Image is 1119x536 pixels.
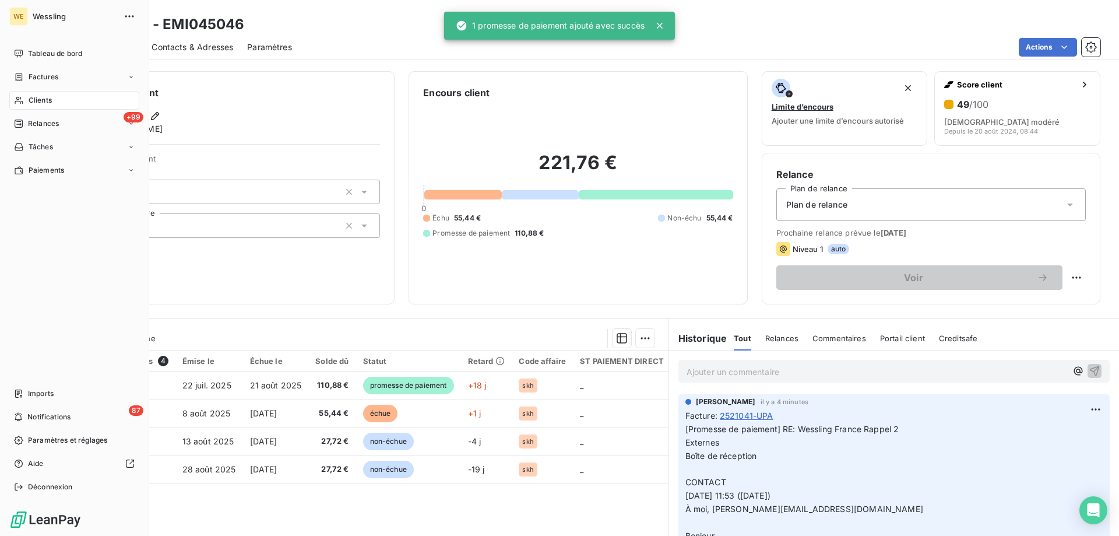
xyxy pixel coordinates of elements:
[250,408,277,418] span: [DATE]
[182,408,231,418] span: 8 août 2025
[515,228,544,239] span: 110,88 €
[580,436,583,446] span: _
[94,154,380,170] span: Propriétés Client
[29,165,64,176] span: Paiements
[9,510,82,529] img: Logo LeanPay
[934,71,1100,146] button: Score client49/100[DEMOGRAPHIC_DATA] modéréDepuis le 20 août 2024, 08:44
[28,458,44,469] span: Aide
[468,464,485,474] span: -19 j
[29,142,53,152] span: Tâches
[772,116,904,125] span: Ajouter une limite d’encours autorisé
[720,409,773,422] span: 2521041-UPA
[776,167,1086,181] h6: Relance
[828,244,850,254] span: auto
[580,380,583,390] span: _
[468,408,481,418] span: +1 j
[33,12,117,21] span: Wessling
[522,466,533,473] span: skh
[762,71,928,146] button: Limite d’encoursAjouter une limite d’encours autorisé
[315,356,349,366] div: Solde dû
[1079,496,1107,524] div: Open Intercom Messenger
[363,356,454,366] div: Statut
[250,380,302,390] span: 21 août 2025
[669,331,727,345] h6: Historique
[957,99,988,110] h6: 49
[580,464,583,474] span: _
[696,397,756,407] span: [PERSON_NAME]
[182,356,236,366] div: Émise le
[944,117,1060,127] span: [DEMOGRAPHIC_DATA] modéré
[734,334,751,343] span: Tout
[519,356,566,366] div: Code affaire
[158,356,168,366] span: 4
[522,410,533,417] span: skh
[9,7,28,26] div: WE
[423,151,733,186] h2: 221,76 €
[522,382,533,389] span: skh
[761,398,808,405] span: il y a 4 minutes
[103,14,245,35] h3: EMIGA - EMI045046
[522,438,533,445] span: skh
[432,228,510,239] span: Promesse de paiement
[456,15,645,36] div: 1 promesse de paiement ajouté avec succès
[363,461,414,478] span: non-échue
[667,213,701,223] span: Non-échu
[790,273,1037,282] span: Voir
[765,334,798,343] span: Relances
[28,435,107,446] span: Paramètres et réglages
[939,334,978,343] span: Creditsafe
[28,118,59,129] span: Relances
[315,380,349,391] span: 110,88 €
[182,380,231,390] span: 22 juil. 2025
[9,454,139,473] a: Aide
[776,228,1086,237] span: Prochaine relance prévue le
[969,99,988,110] span: /100
[28,482,73,492] span: Déconnexion
[880,334,925,343] span: Portail client
[250,464,277,474] span: [DATE]
[315,436,349,447] span: 27,72 €
[468,380,487,390] span: +18 j
[468,436,481,446] span: -4 j
[152,41,233,53] span: Contacts & Adresses
[776,265,1062,290] button: Voir
[957,80,1075,89] span: Score client
[432,213,449,223] span: Échu
[786,199,847,211] span: Plan de relance
[247,41,292,53] span: Paramètres
[580,356,664,366] div: ST PAIEMENT DIRECT
[881,228,907,237] span: [DATE]
[772,102,833,111] span: Limite d’encours
[454,213,481,223] span: 55,44 €
[29,95,52,106] span: Clients
[812,334,866,343] span: Commentaires
[363,405,398,422] span: échue
[423,86,490,100] h6: Encours client
[706,213,733,223] span: 55,44 €
[580,408,583,418] span: _
[793,244,823,254] span: Niveau 1
[944,128,1038,135] span: Depuis le 20 août 2024, 08:44
[28,48,82,59] span: Tableau de bord
[129,405,143,416] span: 87
[1019,38,1077,57] button: Actions
[421,204,426,213] span: 0
[685,409,717,422] span: Facture :
[71,86,380,100] h6: Informations client
[363,433,414,450] span: non-échue
[124,112,143,122] span: +99
[315,408,349,419] span: 55,44 €
[27,412,71,422] span: Notifications
[468,356,505,366] div: Retard
[182,464,236,474] span: 28 août 2025
[363,377,454,394] span: promesse de paiement
[250,436,277,446] span: [DATE]
[29,72,58,82] span: Factures
[28,388,54,399] span: Imports
[315,464,349,475] span: 27,72 €
[182,436,234,446] span: 13 août 2025
[250,356,302,366] div: Échue le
